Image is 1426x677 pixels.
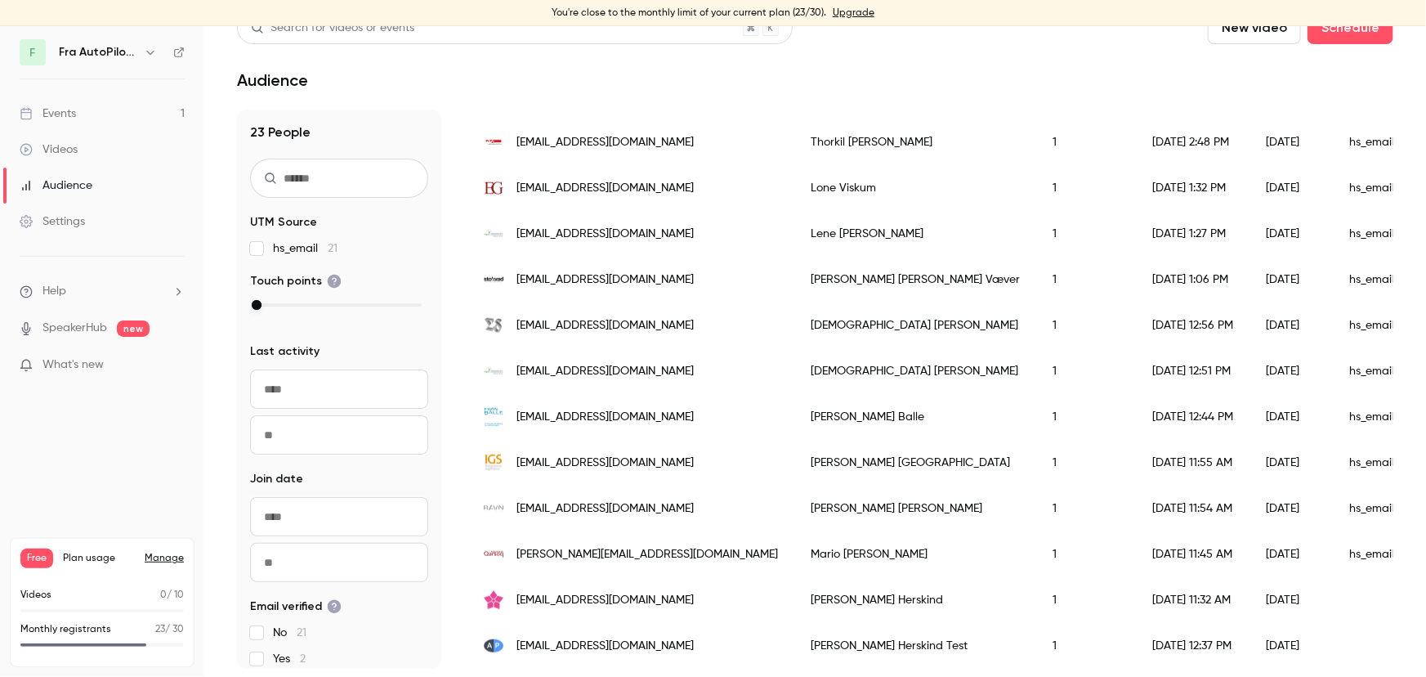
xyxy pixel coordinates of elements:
[42,283,66,300] span: Help
[42,320,107,337] a: SpeakerHub
[794,257,1036,303] div: [PERSON_NAME] [PERSON_NAME] Væver
[484,361,503,381] img: fjerring.dk
[1136,211,1249,257] div: [DATE] 1:27 PM
[273,651,306,667] span: Yes
[20,141,78,158] div: Videos
[794,623,1036,669] div: [PERSON_NAME] Herskind Test
[20,177,92,194] div: Audience
[250,471,303,487] span: Join date
[1249,165,1333,211] div: [DATE]
[1136,348,1249,394] div: [DATE] 12:51 PM
[250,214,317,231] span: UTM Source
[250,415,428,455] input: To
[1249,119,1333,165] div: [DATE]
[794,211,1036,257] div: Lene [PERSON_NAME]
[20,549,53,568] span: Free
[1136,440,1249,486] div: [DATE] 11:55 AM
[516,546,778,563] span: [PERSON_NAME][EMAIL_ADDRESS][DOMAIN_NAME]
[1036,211,1136,257] div: 1
[484,224,503,244] img: fjerring.dk
[300,653,306,665] span: 2
[1036,531,1136,577] div: 1
[20,213,85,230] div: Settings
[1136,394,1249,440] div: [DATE] 12:44 PM
[1036,257,1136,303] div: 1
[484,453,503,473] img: igs.dk
[160,588,184,603] p: / 10
[155,622,184,637] p: / 30
[237,70,308,90] h1: Audience
[250,123,428,142] h1: 23 People
[1136,623,1249,669] div: [DATE] 12:37 PM
[1036,165,1136,211] div: 1
[1136,577,1249,623] div: [DATE] 11:32 AM
[250,497,428,536] input: From
[1136,119,1249,165] div: [DATE] 2:48 PM
[516,317,694,334] span: [EMAIL_ADDRESS][DOMAIN_NAME]
[794,119,1036,165] div: Thorkil [PERSON_NAME]
[794,303,1036,348] div: [DEMOGRAPHIC_DATA] [PERSON_NAME]
[484,178,503,198] img: eriksenarkitekter.dk
[1036,119,1136,165] div: 1
[20,622,111,637] p: Monthly registrants
[833,7,874,20] a: Upgrade
[794,440,1036,486] div: [PERSON_NAME] [GEOGRAPHIC_DATA]
[1036,303,1136,348] div: 1
[1036,394,1136,440] div: 1
[250,343,320,360] span: Last activity
[59,44,137,61] h6: Fra AutoPilot til TimeLog
[484,590,503,610] img: timelog.com
[516,409,694,426] span: [EMAIL_ADDRESS][DOMAIN_NAME]
[484,499,503,518] img: ravnarkitektur.dk
[1036,577,1136,623] div: 1
[516,363,694,380] span: [EMAIL_ADDRESS][DOMAIN_NAME]
[516,226,694,243] span: [EMAIL_ADDRESS][DOMAIN_NAME]
[42,356,104,374] span: What's new
[117,321,150,337] span: new
[1249,257,1333,303] div: [DATE]
[1136,303,1249,348] div: [DATE] 12:56 PM
[160,590,167,600] span: 0
[328,243,338,254] span: 21
[484,636,503,656] img: autopilot.dk
[516,134,694,151] span: [EMAIL_ADDRESS][DOMAIN_NAME]
[516,180,694,197] span: [EMAIL_ADDRESS][DOMAIN_NAME]
[1249,531,1333,577] div: [DATE]
[794,531,1036,577] div: Mario [PERSON_NAME]
[1036,623,1136,669] div: 1
[1249,348,1333,394] div: [DATE]
[273,625,306,641] span: No
[1249,623,1333,669] div: [DATE]
[250,543,428,582] input: To
[63,552,135,565] span: Plan usage
[516,271,694,289] span: [EMAIL_ADDRESS][DOMAIN_NAME]
[1249,577,1333,623] div: [DATE]
[251,20,414,37] div: Search for videos or events
[1036,440,1136,486] div: 1
[250,273,342,289] span: Touch points
[794,486,1036,531] div: [PERSON_NAME] [PERSON_NAME]
[1249,486,1333,531] div: [DATE]
[484,132,503,152] img: igv.dk
[273,240,338,257] span: hs_email
[516,638,694,655] span: [EMAIL_ADDRESS][DOMAIN_NAME]
[484,316,503,335] img: sigma-delta.dk
[484,545,503,564] img: qarsoq.gl
[1136,531,1249,577] div: [DATE] 11:45 AM
[145,552,184,565] a: Manage
[1036,486,1136,531] div: 1
[250,599,342,615] span: Email verified
[297,627,306,639] span: 21
[1249,211,1333,257] div: [DATE]
[20,588,51,603] p: Videos
[155,625,165,634] span: 23
[484,270,503,289] img: stokvad.dk
[1249,440,1333,486] div: [DATE]
[794,165,1036,211] div: Lone Viskum
[250,370,428,409] input: From
[1208,11,1301,44] button: New video
[20,283,185,300] li: help-dropdown-opener
[516,455,694,472] span: [EMAIL_ADDRESS][DOMAIN_NAME]
[30,44,36,61] span: F
[484,407,503,427] img: finnballe.dk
